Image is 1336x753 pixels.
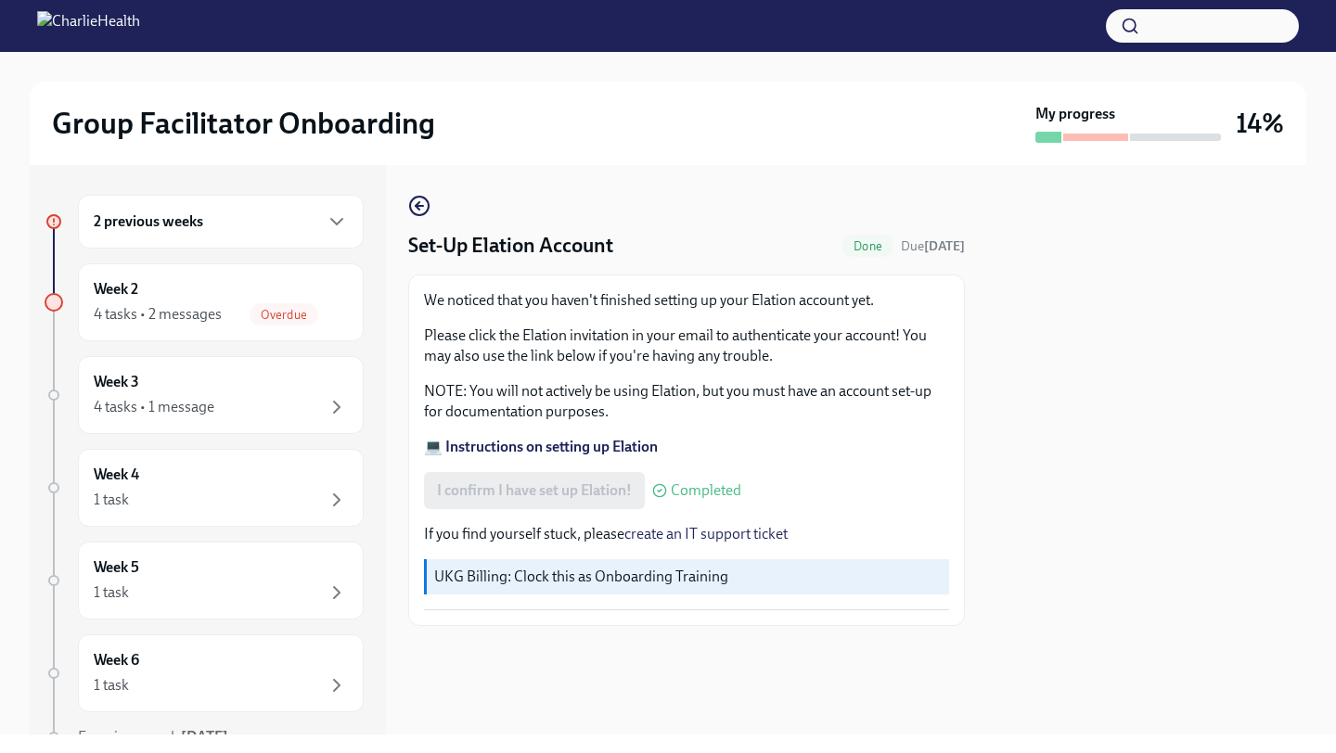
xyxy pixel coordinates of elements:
h6: Week 3 [94,372,139,392]
h3: 14% [1236,107,1284,140]
strong: My progress [1035,104,1115,124]
h6: Week 5 [94,557,139,578]
span: Done [842,239,893,253]
p: We noticed that you haven't finished setting up your Elation account yet. [424,290,949,311]
h4: Set-Up Elation Account [408,232,613,260]
span: Completed [671,483,741,498]
a: Week 24 tasks • 2 messagesOverdue [45,263,364,341]
h6: Week 6 [94,650,139,670]
h2: Group Facilitator Onboarding [52,105,435,142]
div: 4 tasks • 1 message [94,397,214,417]
h6: Week 2 [94,279,138,300]
div: 1 task [94,582,129,603]
span: Due [901,238,965,254]
p: Please click the Elation invitation in your email to authenticate your account! You may also use ... [424,325,949,366]
a: create an IT support ticket [624,525,788,542]
a: 💻 Instructions on setting up Elation [424,438,658,455]
div: 1 task [94,490,129,510]
div: 4 tasks • 2 messages [94,304,222,325]
img: CharlieHealth [37,11,140,41]
a: Week 41 task [45,449,364,527]
a: Week 51 task [45,542,364,619]
h6: Week 4 [94,465,139,485]
strong: [DATE] [924,238,965,254]
span: September 5th, 2025 10:00 [901,237,965,255]
strong: [DATE] [181,728,228,746]
p: UKG Billing: Clock this as Onboarding Training [434,567,942,587]
p: If you find yourself stuck, please [424,524,949,544]
h6: 2 previous weeks [94,211,203,232]
div: 2 previous weeks [78,195,364,249]
span: Overdue [250,308,318,322]
span: Experience ends [78,728,228,746]
a: Week 34 tasks • 1 message [45,356,364,434]
p: NOTE: You will not actively be using Elation, but you must have an account set-up for documentati... [424,381,949,422]
a: Week 61 task [45,634,364,712]
div: 1 task [94,675,129,696]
